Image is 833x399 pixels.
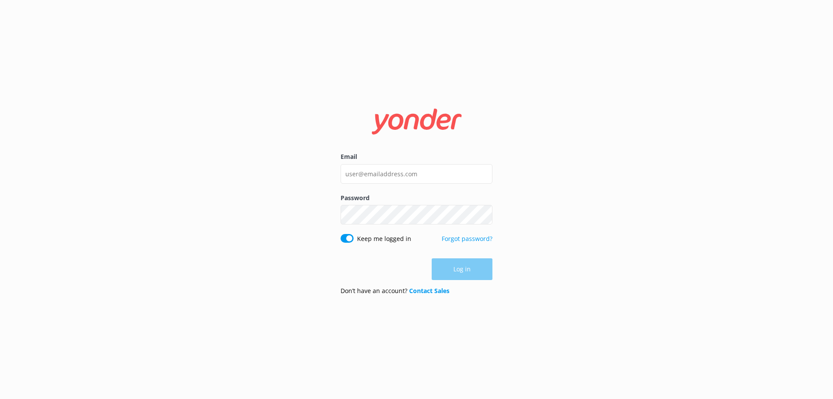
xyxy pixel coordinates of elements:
input: user@emailaddress.com [341,164,492,184]
button: Show password [475,206,492,224]
p: Don’t have an account? [341,286,449,296]
a: Forgot password? [442,234,492,243]
label: Password [341,193,492,203]
label: Keep me logged in [357,234,411,244]
label: Email [341,152,492,162]
a: Contact Sales [409,287,449,295]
